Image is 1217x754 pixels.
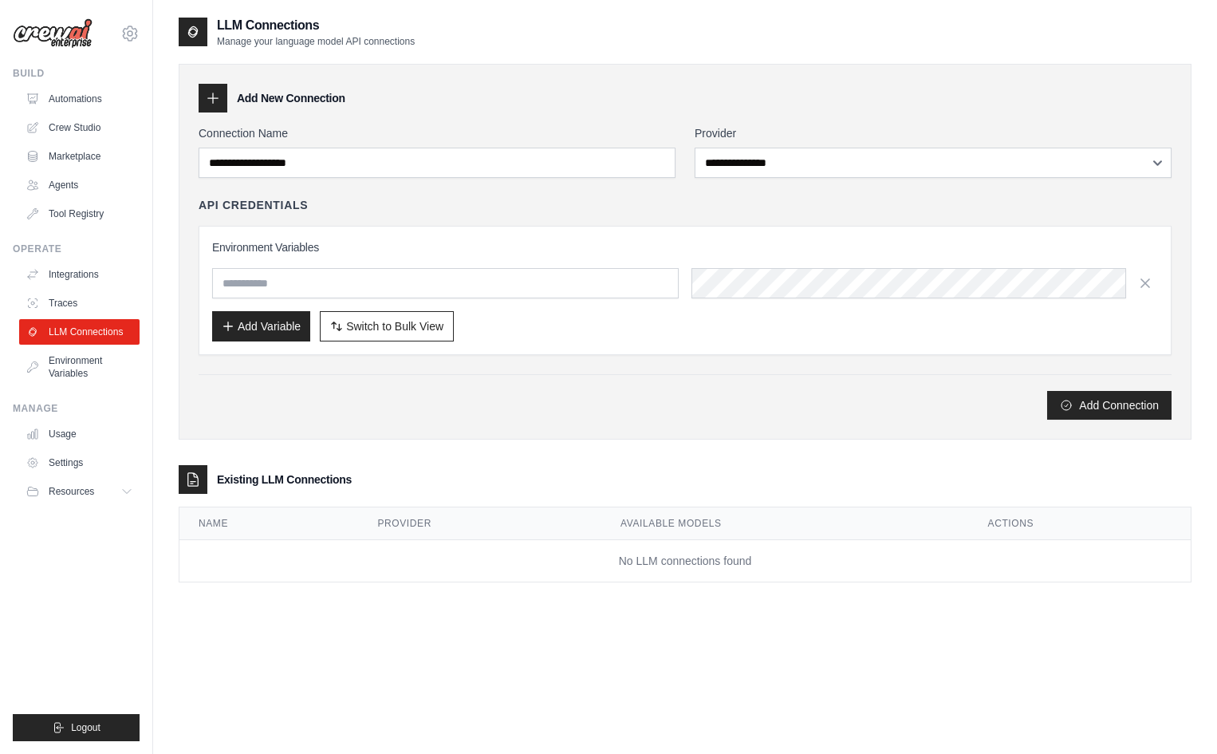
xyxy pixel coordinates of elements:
[19,262,140,287] a: Integrations
[19,201,140,227] a: Tool Registry
[13,714,140,741] button: Logout
[358,507,601,540] th: Provider
[19,172,140,198] a: Agents
[13,402,140,415] div: Manage
[19,115,140,140] a: Crew Studio
[601,507,968,540] th: Available Models
[695,125,1172,141] label: Provider
[1047,391,1172,420] button: Add Connection
[969,507,1191,540] th: Actions
[320,311,454,341] button: Switch to Bulk View
[217,35,415,48] p: Manage your language model API connections
[49,485,94,498] span: Resources
[19,86,140,112] a: Automations
[71,721,100,734] span: Logout
[179,507,358,540] th: Name
[212,239,1158,255] h3: Environment Variables
[217,16,415,35] h2: LLM Connections
[13,243,140,255] div: Operate
[19,144,140,169] a: Marketplace
[19,479,140,504] button: Resources
[346,318,443,334] span: Switch to Bulk View
[199,197,308,213] h4: API Credentials
[212,311,310,341] button: Add Variable
[19,290,140,316] a: Traces
[13,18,93,49] img: Logo
[19,421,140,447] a: Usage
[217,472,352,488] h3: Existing LLM Connections
[237,90,345,106] h3: Add New Connection
[199,125,675,141] label: Connection Name
[19,319,140,345] a: LLM Connections
[19,450,140,476] a: Settings
[13,67,140,80] div: Build
[179,540,1191,582] td: No LLM connections found
[19,348,140,386] a: Environment Variables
